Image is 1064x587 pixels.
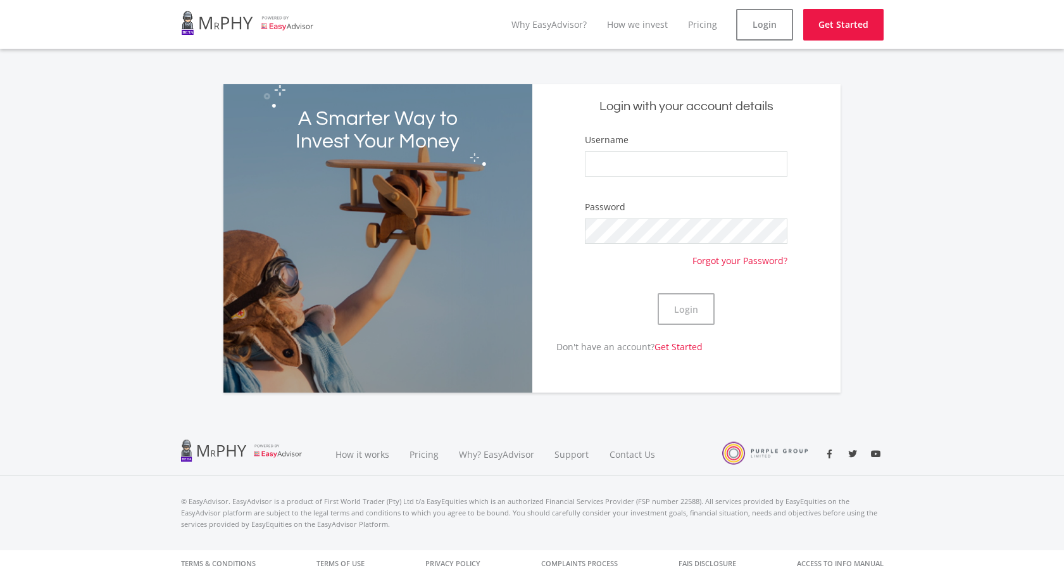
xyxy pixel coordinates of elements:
label: Password [585,201,625,213]
button: Login [658,293,715,325]
a: Complaints Process [541,550,618,577]
a: Why EasyAdvisor? [511,18,587,30]
h5: Login with your account details [542,98,831,115]
a: Get Started [803,9,884,41]
a: How it works [325,433,399,476]
label: Username [585,134,629,146]
p: Don't have an account? [532,340,703,353]
a: Pricing [399,433,449,476]
a: Contact Us [599,433,667,476]
h2: A Smarter Way to Invest Your Money [285,108,470,153]
p: © EasyAdvisor. EasyAdvisor is a product of First World Trader (Pty) Ltd t/a EasyEquities which is... [181,496,884,530]
a: Access to Info Manual [797,550,884,577]
a: Forgot your Password? [692,244,787,267]
a: How we invest [607,18,668,30]
a: FAIS Disclosure [679,550,736,577]
a: Login [736,9,793,41]
a: Get Started [654,341,703,353]
a: Terms & Conditions [181,550,256,577]
a: Terms of Use [316,550,365,577]
a: Why? EasyAdvisor [449,433,544,476]
a: Pricing [688,18,717,30]
a: Privacy Policy [425,550,480,577]
a: Support [544,433,599,476]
